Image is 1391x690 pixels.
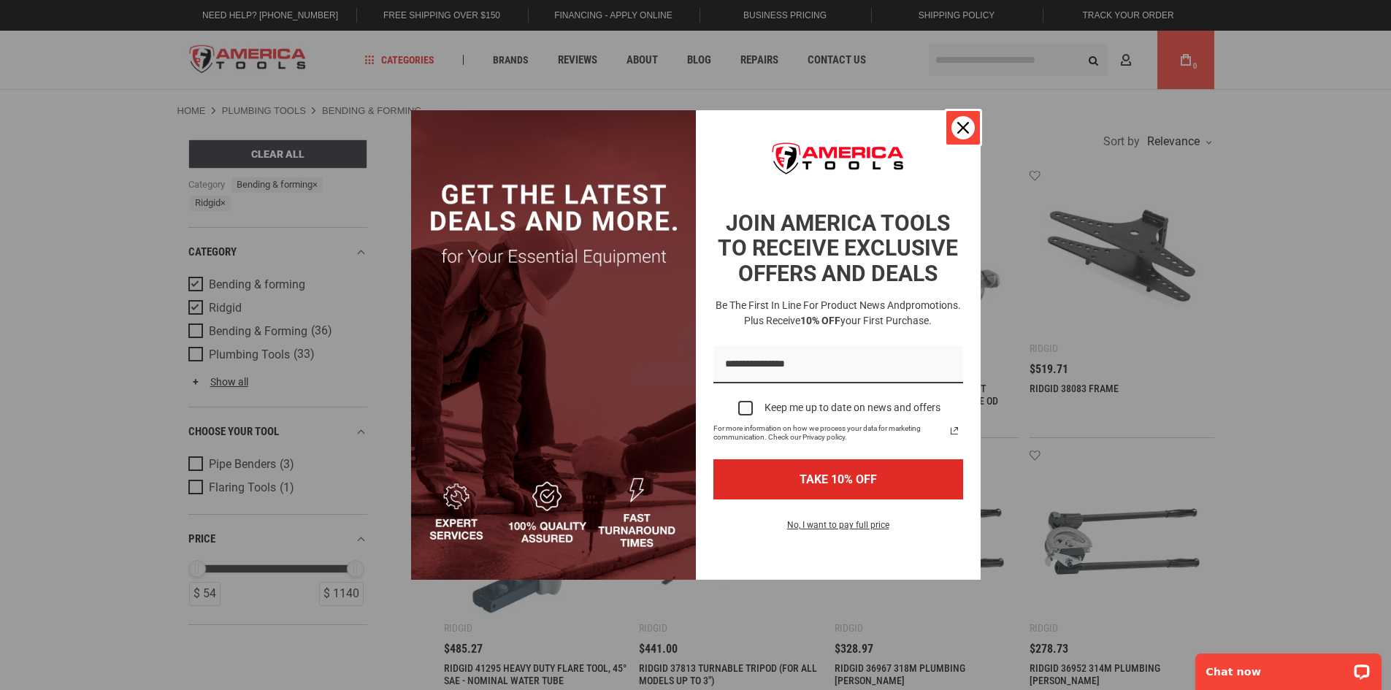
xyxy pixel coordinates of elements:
[713,424,946,442] span: For more information on how we process your data for marketing communication. Check our Privacy p...
[713,459,963,499] button: TAKE 10% OFF
[946,422,963,440] a: Read our Privacy Policy
[710,298,966,329] h3: Be the first in line for product news and
[946,110,981,145] button: Close
[718,210,958,286] strong: JOIN AMERICA TOOLS TO RECEIVE EXCLUSIVE OFFERS AND DEALS
[775,517,901,542] button: No, I want to pay full price
[946,422,963,440] svg: link icon
[1186,644,1391,690] iframe: LiveChat chat widget
[765,402,940,414] div: Keep me up to date on news and offers
[957,122,969,134] svg: close icon
[800,315,840,326] strong: 10% OFF
[713,346,963,383] input: Email field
